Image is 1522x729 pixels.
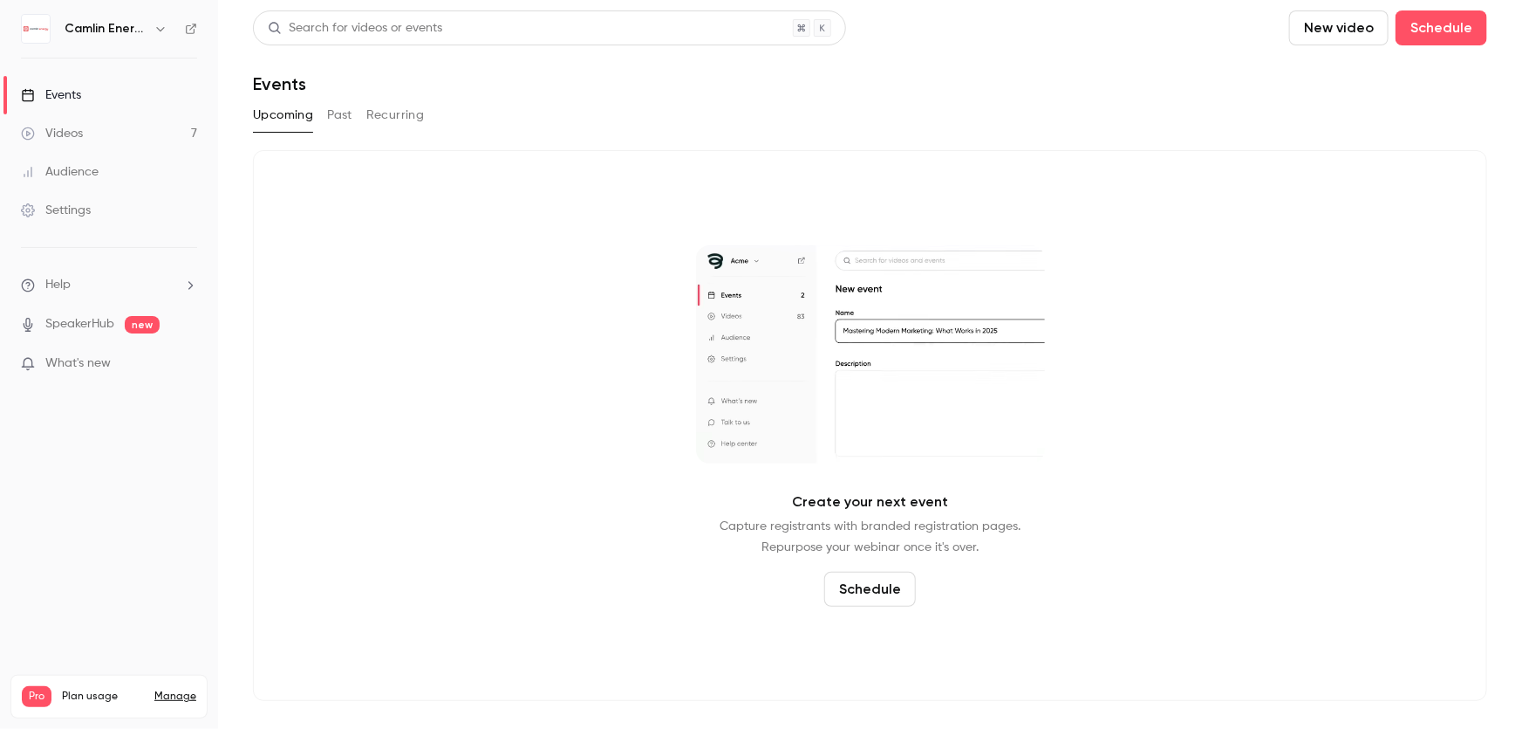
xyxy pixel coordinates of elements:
button: Upcoming [253,101,313,129]
button: Past [327,101,352,129]
div: Search for videos or events [268,19,442,38]
a: SpeakerHub [45,315,114,334]
img: Camlin Energy [22,15,50,43]
p: Create your next event [792,492,948,512]
li: help-dropdown-opener [21,276,197,294]
span: Help [45,276,71,294]
span: What's new [45,354,111,373]
h1: Events [253,73,306,94]
button: Recurring [366,101,425,129]
span: new [125,316,160,334]
div: Audience [21,163,99,181]
iframe: Noticeable Trigger [176,356,197,372]
button: Schedule [1396,10,1487,45]
p: Capture registrants with branded registration pages. Repurpose your webinar once it's over. [720,516,1020,558]
button: Schedule [824,572,916,607]
h6: Camlin Energy [65,20,147,38]
button: New video [1289,10,1389,45]
div: Videos [21,125,83,142]
span: Pro [22,686,51,707]
a: Manage [154,690,196,704]
div: Settings [21,202,91,219]
div: Events [21,86,81,104]
span: Plan usage [62,690,144,704]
